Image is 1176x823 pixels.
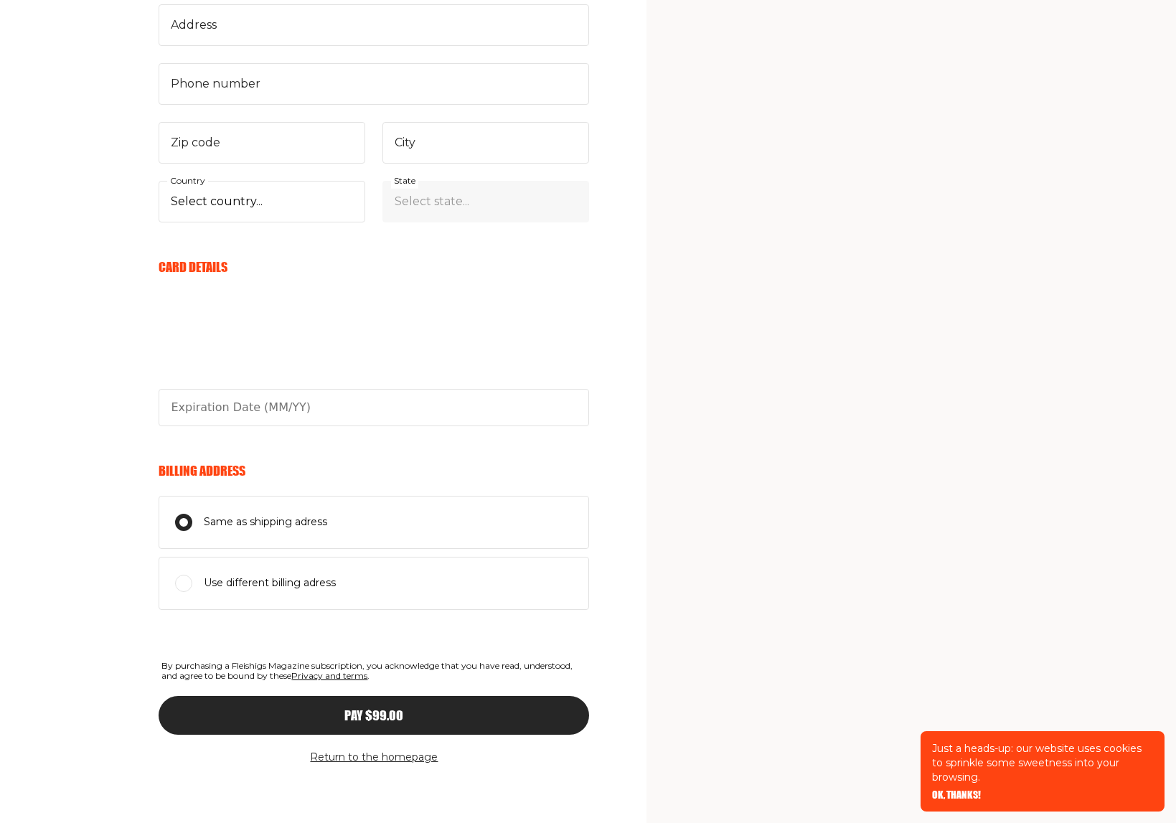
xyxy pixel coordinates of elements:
input: Address [159,4,589,46]
button: Pay $99.00 [159,696,589,735]
button: Return to the homepage [310,749,438,766]
input: Same as shipping adress [175,514,192,531]
select: Country [159,181,365,222]
input: Phone number [159,63,589,105]
label: Country [167,173,208,189]
span: By purchasing a Fleishigs Magazine subscription, you acknowledge that you have read, understood, ... [159,658,589,685]
input: Use different billing adress [175,575,192,592]
span: Use different billing adress [204,575,336,592]
a: Privacy and terms [291,670,367,681]
h6: Billing Address [159,463,589,479]
span: Same as shipping adress [204,514,327,531]
iframe: card [159,291,589,399]
p: Just a heads-up: our website uses cookies to sprinkle some sweetness into your browsing. [932,741,1153,784]
span: Pay $99.00 [344,709,403,722]
button: OK, THANKS! [932,790,981,800]
iframe: cvv [159,340,589,448]
select: State [382,181,589,222]
input: City [382,122,589,164]
input: Zip code [159,122,365,164]
input: Please enter a valid expiration date in the format MM/YY [159,389,589,426]
h6: Card Details [159,259,589,275]
label: State [391,173,418,189]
